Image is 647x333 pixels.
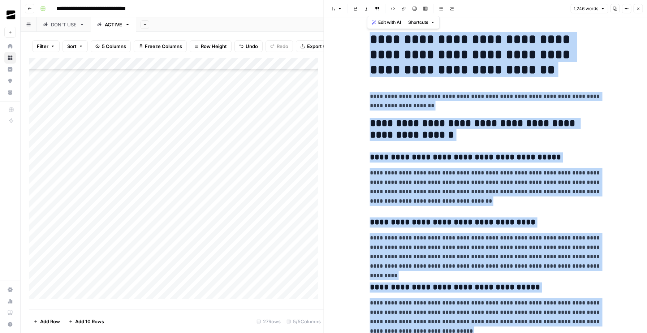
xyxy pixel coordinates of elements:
[134,40,187,52] button: Freeze Columns
[266,40,293,52] button: Redo
[102,43,126,50] span: 5 Columns
[405,18,438,27] button: Shortcuts
[4,40,16,52] a: Home
[4,87,16,98] a: Your Data
[91,40,131,52] button: 5 Columns
[37,17,91,32] a: DON'T USE
[574,5,598,12] span: 1,246 words
[378,19,401,26] span: Edit with AI
[570,4,608,13] button: 1,246 words
[75,318,104,325] span: Add 10 Rows
[296,40,337,52] button: Export CSV
[4,307,16,319] a: Learning Hub
[234,40,263,52] button: Undo
[29,316,64,327] button: Add Row
[4,284,16,295] a: Settings
[277,43,288,50] span: Redo
[4,64,16,75] a: Insights
[4,8,17,21] img: OGM Logo
[4,295,16,307] a: Usage
[32,40,60,52] button: Filter
[40,318,60,325] span: Add Row
[67,43,77,50] span: Sort
[284,316,324,327] div: 5/5 Columns
[307,43,333,50] span: Export CSV
[62,40,88,52] button: Sort
[201,43,227,50] span: Row Height
[369,18,404,27] button: Edit with AI
[4,75,16,87] a: Opportunities
[246,43,258,50] span: Undo
[190,40,232,52] button: Row Height
[408,19,428,26] span: Shortcuts
[51,21,77,28] div: DON'T USE
[145,43,182,50] span: Freeze Columns
[105,21,122,28] div: ACTIVE
[4,319,16,330] button: Help + Support
[4,6,16,24] button: Workspace: OGM
[91,17,136,32] a: ACTIVE
[37,43,48,50] span: Filter
[64,316,108,327] button: Add 10 Rows
[4,52,16,64] a: Browse
[254,316,284,327] div: 27 Rows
